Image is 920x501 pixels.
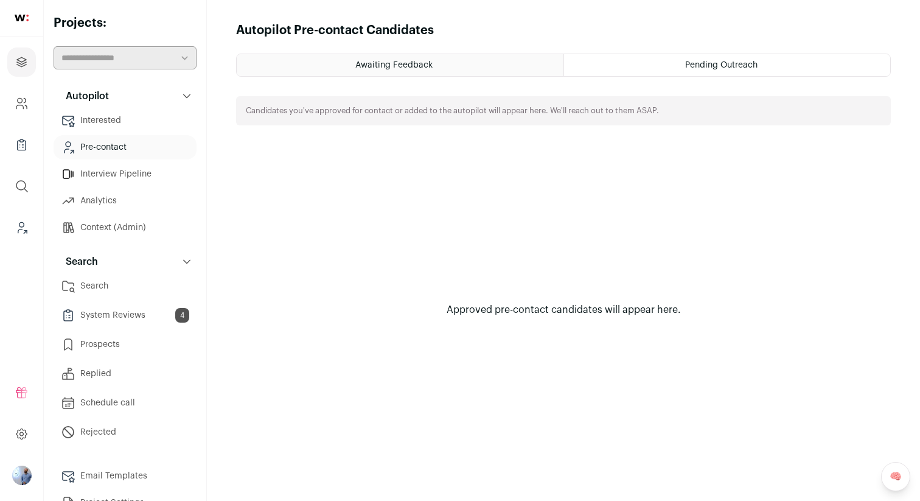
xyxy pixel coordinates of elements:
[15,15,29,21] img: wellfound-shorthand-0d5821cbd27db2630d0214b213865d53afaa358527fdda9d0ea32b1df1b89c2c.svg
[54,215,197,240] a: Context (Admin)
[7,47,36,77] a: Projects
[7,89,36,118] a: Company and ATS Settings
[881,462,910,491] a: 🧠
[58,254,98,269] p: Search
[54,84,197,108] button: Autopilot
[237,54,563,76] a: Awaiting Feedback
[175,308,189,323] span: 4
[54,108,197,133] a: Interested
[12,466,32,485] button: Open dropdown
[685,61,758,69] span: Pending Outreach
[54,135,197,159] a: Pre-contact
[54,420,197,444] a: Rejected
[12,466,32,485] img: 97332-medium_jpg
[54,391,197,415] a: Schedule call
[7,213,36,242] a: Leads (Backoffice)
[54,303,197,328] a: System Reviews4
[54,162,197,186] a: Interview Pipeline
[411,303,716,317] div: Approved pre-contact candidates will appear here.
[54,332,197,357] a: Prospects
[58,89,109,103] p: Autopilot
[54,362,197,386] a: Replied
[54,250,197,274] button: Search
[54,189,197,213] a: Analytics
[54,464,197,488] a: Email Templates
[355,61,433,69] span: Awaiting Feedback
[7,130,36,159] a: Company Lists
[236,96,891,125] div: Candidates you've approved for contact or added to the autopilot will appear here. We'll reach ou...
[236,22,434,39] h1: Autopilot Pre-contact Candidates
[54,15,197,32] h2: Projects:
[54,274,197,298] a: Search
